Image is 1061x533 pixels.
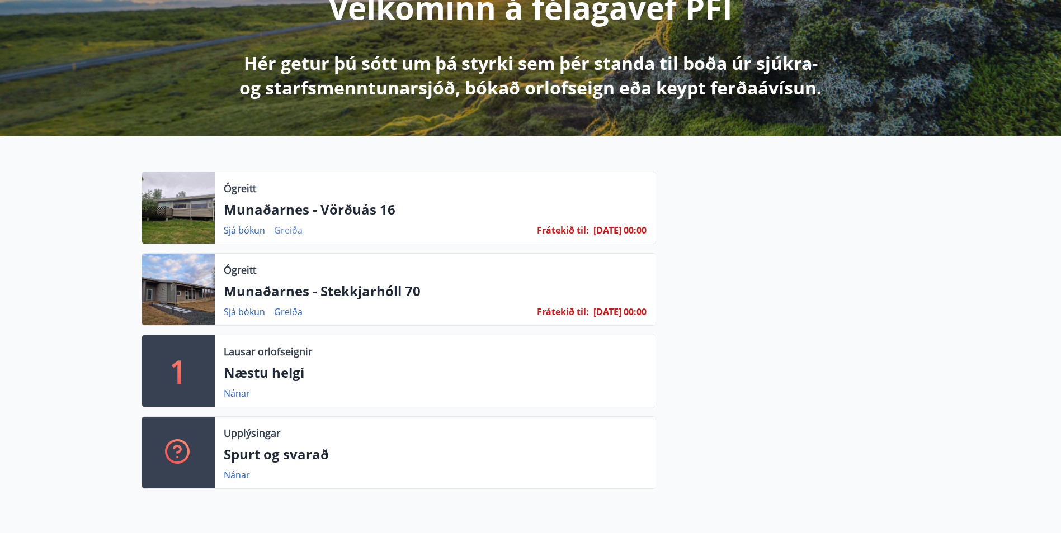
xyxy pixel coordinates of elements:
[169,350,187,392] p: 1
[224,181,256,196] p: Ógreitt
[224,282,647,301] p: Munaðarnes - Stekkjarhóll 70
[224,344,312,359] p: Lausar orlofseignir
[224,426,280,440] p: Upplýsingar
[224,445,647,464] p: Spurt og svarað
[274,306,303,318] a: Greiða
[224,263,256,277] p: Ógreitt
[593,224,647,236] span: [DATE] 00:00
[224,363,647,382] p: Næstu helgi
[537,224,589,236] span: Frátekið til :
[224,387,250,399] a: Nánar
[274,224,303,236] a: Greiða
[537,306,589,318] span: Frátekið til :
[224,306,265,318] a: Sjá bókun
[235,51,826,100] p: Hér getur þú sótt um þá styrki sem þér standa til boða úr sjúkra- og starfsmenntunarsjóð, bókað o...
[224,200,647,219] p: Munaðarnes - Vörðuás 16
[593,306,647,318] span: [DATE] 00:00
[224,224,265,236] a: Sjá bókun
[224,469,250,481] a: Nánar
